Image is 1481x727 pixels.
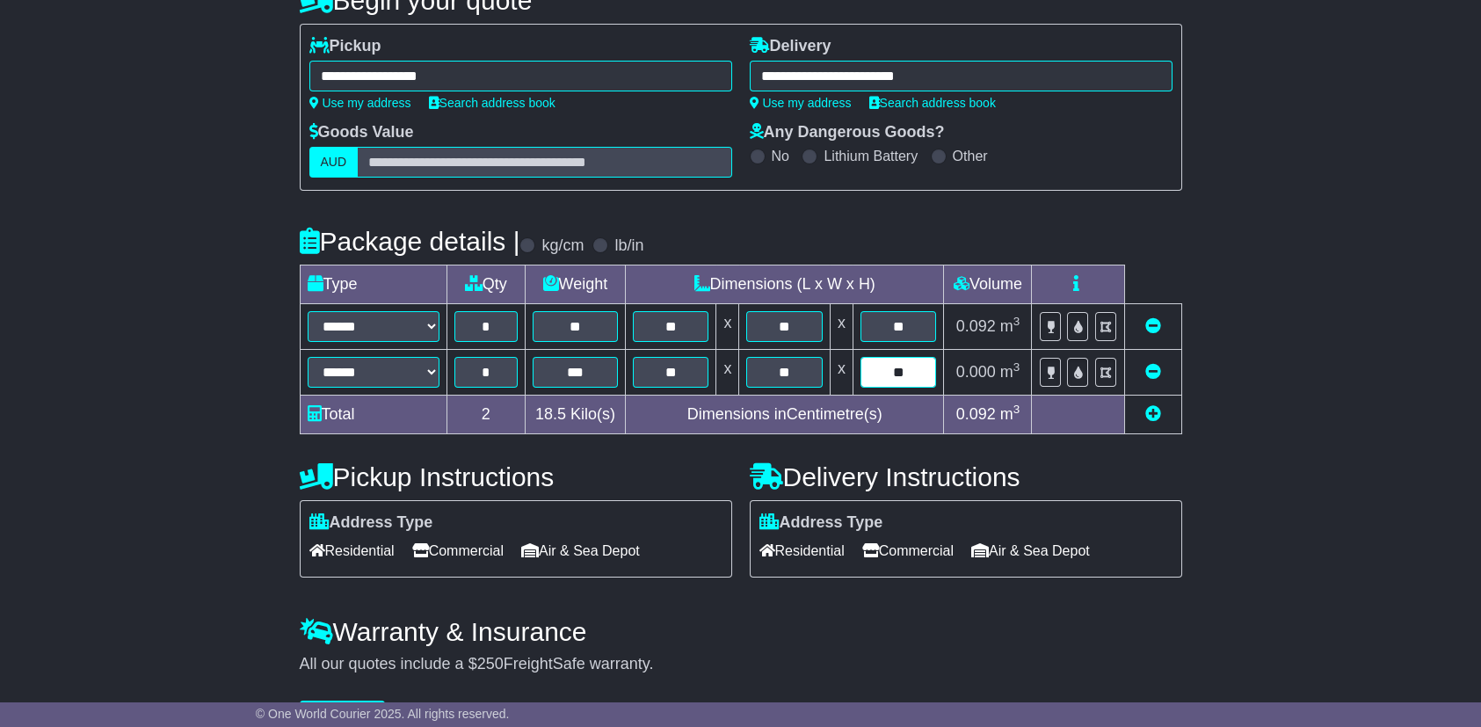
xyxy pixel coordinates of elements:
sup: 3 [1013,315,1020,328]
td: x [830,350,853,396]
label: No [772,148,789,164]
h4: Delivery Instructions [750,462,1182,491]
a: Add new item [1145,405,1161,423]
span: 250 [477,655,504,672]
a: Search address book [429,96,555,110]
span: Commercial [412,537,504,564]
label: Other [953,148,988,164]
td: Kilo(s) [525,396,625,434]
label: AUD [309,147,359,178]
a: Search address book [869,96,996,110]
label: Address Type [309,513,433,533]
span: © One World Courier 2025. All rights reserved. [256,707,510,721]
td: Dimensions (L x W x H) [625,265,944,304]
h4: Package details | [300,227,520,256]
span: m [1000,405,1020,423]
span: 0.092 [956,405,996,423]
a: Remove this item [1145,363,1161,381]
td: Weight [525,265,625,304]
td: x [830,304,853,350]
sup: 3 [1013,403,1020,416]
span: Residential [759,537,845,564]
span: m [1000,363,1020,381]
a: Use my address [309,96,411,110]
td: Volume [944,265,1032,304]
td: Qty [446,265,525,304]
label: Address Type [759,513,883,533]
a: Remove this item [1145,317,1161,335]
span: 0.000 [956,363,996,381]
span: Air & Sea Depot [521,537,640,564]
label: Goods Value [309,123,414,142]
td: Type [300,265,446,304]
label: Pickup [309,37,381,56]
span: Commercial [862,537,954,564]
h4: Warranty & Insurance [300,617,1182,646]
span: Air & Sea Depot [971,537,1090,564]
label: kg/cm [541,236,584,256]
td: Dimensions in Centimetre(s) [625,396,944,434]
td: x [716,304,739,350]
td: Total [300,396,446,434]
span: 0.092 [956,317,996,335]
label: Delivery [750,37,831,56]
td: 2 [446,396,525,434]
span: m [1000,317,1020,335]
sup: 3 [1013,360,1020,374]
label: lb/in [614,236,643,256]
a: Use my address [750,96,852,110]
td: x [716,350,739,396]
h4: Pickup Instructions [300,462,732,491]
label: Any Dangerous Goods? [750,123,945,142]
span: Residential [309,537,395,564]
label: Lithium Battery [824,148,918,164]
span: 18.5 [535,405,566,423]
div: All our quotes include a $ FreightSafe warranty. [300,655,1182,674]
